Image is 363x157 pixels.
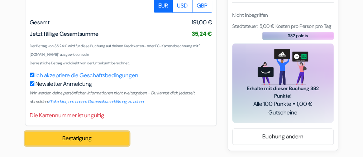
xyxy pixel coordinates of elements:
a: Buchung ändern [233,130,333,143]
small: Wir werden deine persönlichen Informationen nicht weitergeben - Du kannst dich jederzeit abmelden. [30,90,195,104]
div: Nicht inbegriffen [232,11,334,19]
small: Der Betrag von 35,24 € wird für diese Buchung auf deinen Kreditkarten- oder EC-Kartenabrechnung m... [30,44,200,57]
span: 191,00 € [192,18,212,27]
button: Bestätigung [25,132,129,145]
span: Erhalte mit dieser Buchung 382 Punkte! [241,85,325,100]
a: Klicke hier, um unsere Datenschutzerklärung zu sehen. [48,99,144,104]
div: Die Kartennummer ist ungültig [30,111,212,120]
span: Gesamt [30,19,49,26]
img: gift_card_hero_new.png [258,49,308,85]
span: 35,24 € [192,30,212,38]
span: Jetzt fällige Gesamtsumme [30,30,99,38]
span: Stadtsteuer: 5,00 € Kosten pro Person pro Tag [232,23,331,29]
span: 382 points [288,32,308,39]
span: Alle 100 Punkte = 1,00 € Gutscheine [241,100,325,117]
a: Ich akzeptiere die Geschäftsbedingungen [35,72,138,79]
small: Der restliche Betrag wird direkt von der Unterkunft berechnet. [30,61,130,65]
label: Newsletter Anmeldung [35,80,92,88]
